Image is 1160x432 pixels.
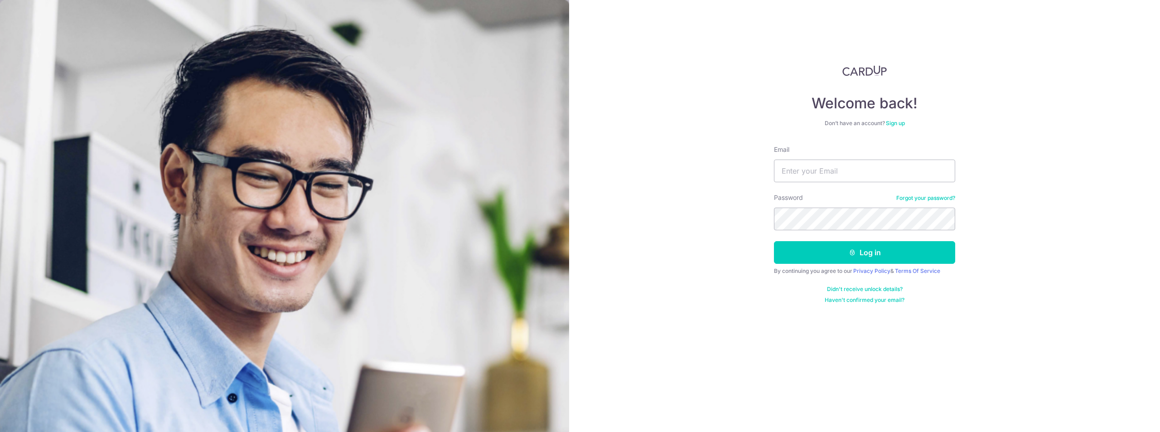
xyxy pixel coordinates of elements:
[774,94,955,112] h4: Welcome back!
[774,267,955,275] div: By continuing you agree to our &
[896,194,955,202] a: Forgot your password?
[774,193,803,202] label: Password
[825,296,904,304] a: Haven't confirmed your email?
[853,267,890,274] a: Privacy Policy
[842,65,887,76] img: CardUp Logo
[886,120,905,126] a: Sign up
[774,241,955,264] button: Log in
[774,145,789,154] label: Email
[827,286,903,293] a: Didn't receive unlock details?
[774,120,955,127] div: Don’t have an account?
[895,267,940,274] a: Terms Of Service
[774,160,955,182] input: Enter your Email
